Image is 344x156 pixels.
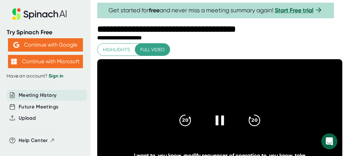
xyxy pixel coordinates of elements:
[19,137,48,144] span: Help Center
[321,133,337,149] div: Open Intercom Messenger
[103,46,130,54] span: Highlights
[135,44,170,56] button: Full video
[98,44,135,56] button: Highlights
[275,7,313,14] a: Start Free trial
[7,73,84,79] div: Have an account?
[49,73,63,79] a: Sign in
[19,91,57,99] button: Meeting History
[8,38,83,52] button: Continue with Google
[140,46,165,54] span: Full video
[149,7,160,14] b: free
[8,55,83,68] button: Continue with Microsoft
[13,42,19,48] img: Aehbyd4JwY73AAAAAElFTkSuQmCC
[7,29,84,36] div: Try Spinach Free
[19,137,55,144] button: Help Center
[19,103,58,111] button: Future Meetings
[109,7,323,14] span: Get started for and never miss a meeting summary again!
[19,114,36,122] button: Upload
